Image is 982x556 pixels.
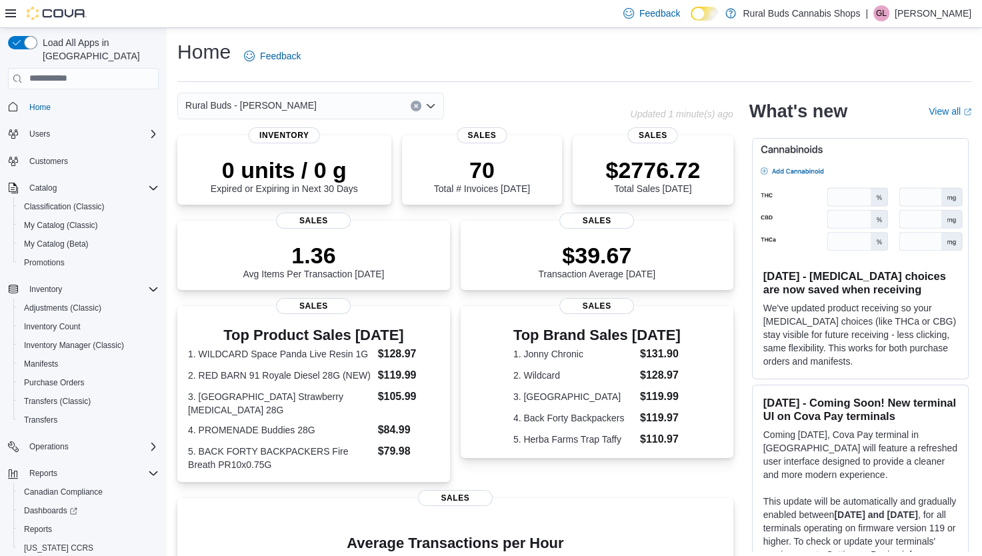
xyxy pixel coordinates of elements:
[19,393,159,409] span: Transfers (Classic)
[249,127,320,143] span: Inventory
[188,445,373,471] dt: 5. BACK FORTY BACKPACKERS Fire Breath PR10x0.75G
[19,300,107,316] a: Adjustments (Classic)
[411,101,421,111] button: Clear input
[188,535,723,551] h4: Average Transactions per Hour
[418,490,493,506] span: Sales
[24,303,101,313] span: Adjustments (Classic)
[24,321,81,332] span: Inventory Count
[13,520,164,539] button: Reports
[243,242,384,269] p: 1.36
[13,392,164,411] button: Transfers (Classic)
[865,5,868,21] p: |
[19,412,159,428] span: Transfers
[188,423,373,437] dt: 4. PROMENADE Buddies 28G
[538,242,655,269] p: $39.67
[743,5,860,21] p: Rural Buds Cannabis Shops
[211,157,358,194] div: Expired or Expiring in Next 30 Days
[425,101,436,111] button: Open list of options
[3,280,164,299] button: Inventory
[434,157,530,183] p: 70
[13,355,164,373] button: Manifests
[24,126,55,142] button: Users
[640,431,681,447] dd: $110.97
[24,505,77,516] span: Dashboards
[763,428,957,481] p: Coming [DATE], Cova Pay terminal in [GEOGRAPHIC_DATA] will feature a refreshed user interface des...
[559,213,634,229] span: Sales
[19,521,159,537] span: Reports
[19,217,159,233] span: My Catalog (Classic)
[873,5,889,21] div: Ginette Lucier
[19,199,110,215] a: Classification (Classic)
[13,299,164,317] button: Adjustments (Classic)
[239,43,306,69] a: Feedback
[13,501,164,520] a: Dashboards
[513,390,635,403] dt: 3. [GEOGRAPHIC_DATA]
[188,347,373,361] dt: 1. WILDCARD Space Panda Live Resin 1G
[24,201,105,212] span: Classification (Classic)
[19,255,159,271] span: Promotions
[3,437,164,456] button: Operations
[19,236,159,252] span: My Catalog (Beta)
[434,157,530,194] div: Total # Invoices [DATE]
[763,301,957,368] p: We've updated product receiving so your [MEDICAL_DATA] choices (like THCa or CBG) stay visible fo...
[19,375,159,391] span: Purchase Orders
[963,108,971,116] svg: External link
[3,125,164,143] button: Users
[24,99,159,115] span: Home
[378,389,439,405] dd: $105.99
[19,393,96,409] a: Transfers (Classic)
[19,375,90,391] a: Purchase Orders
[29,468,57,479] span: Reports
[13,317,164,336] button: Inventory Count
[19,540,99,556] a: [US_STATE] CCRS
[29,156,68,167] span: Customers
[639,7,680,20] span: Feedback
[24,359,58,369] span: Manifests
[378,422,439,438] dd: $84.99
[13,197,164,216] button: Classification (Classic)
[513,327,681,343] h3: Top Brand Sales [DATE]
[24,281,67,297] button: Inventory
[19,337,129,353] a: Inventory Manager (Classic)
[559,298,634,314] span: Sales
[24,439,74,455] button: Operations
[29,284,62,295] span: Inventory
[24,377,85,388] span: Purchase Orders
[457,127,507,143] span: Sales
[19,300,159,316] span: Adjustments (Classic)
[24,415,57,425] span: Transfers
[13,411,164,429] button: Transfers
[29,441,69,452] span: Operations
[24,524,52,535] span: Reports
[19,356,159,372] span: Manifests
[19,521,57,537] a: Reports
[834,509,917,520] strong: [DATE] and [DATE]
[19,503,159,519] span: Dashboards
[19,319,86,335] a: Inventory Count
[13,253,164,272] button: Promotions
[24,281,159,297] span: Inventory
[19,356,63,372] a: Manifests
[177,39,231,65] h1: Home
[876,5,887,21] span: GL
[29,129,50,139] span: Users
[188,369,373,382] dt: 2. RED BARN 91 Royale Diesel 28G (NEW)
[24,396,91,407] span: Transfers (Classic)
[24,439,159,455] span: Operations
[513,433,635,446] dt: 5. Herba Farms Trap Taffy
[13,373,164,392] button: Purchase Orders
[24,487,103,497] span: Canadian Compliance
[628,127,678,143] span: Sales
[19,412,63,428] a: Transfers
[749,101,847,122] h2: What's new
[3,151,164,171] button: Customers
[605,157,700,183] p: $2776.72
[24,257,65,268] span: Promotions
[763,396,957,423] h3: [DATE] - Coming Soon! New terminal UI on Cova Pay terminals
[185,97,317,113] span: Rural Buds - [PERSON_NAME]
[19,255,70,271] a: Promotions
[19,540,159,556] span: Washington CCRS
[19,337,159,353] span: Inventory Manager (Classic)
[3,464,164,483] button: Reports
